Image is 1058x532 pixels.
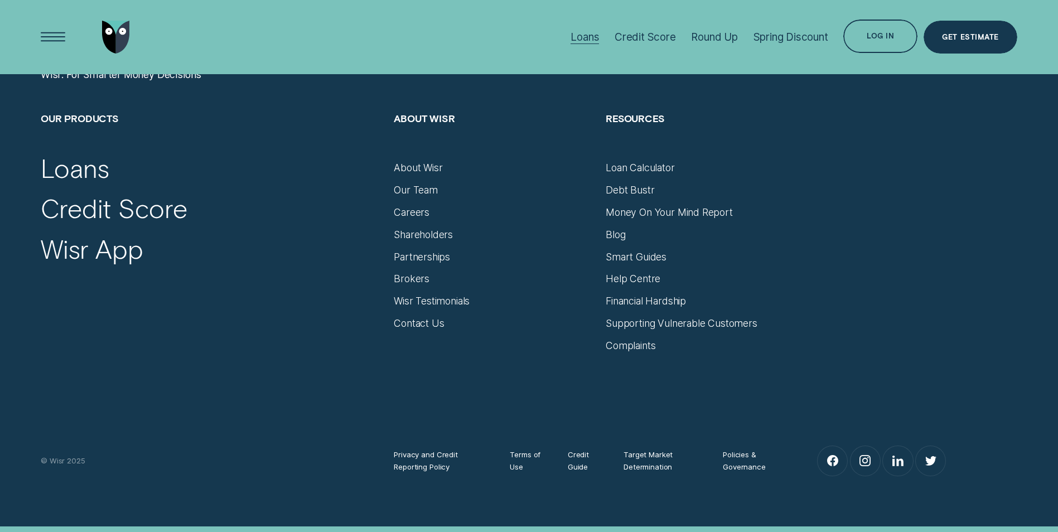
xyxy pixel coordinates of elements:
a: Help Centre [606,273,660,285]
a: Financial Hardship [606,295,686,307]
a: Facebook [818,446,847,476]
div: Round Up [691,31,738,43]
a: Partnerships [394,251,450,263]
h2: About Wisr [394,112,593,162]
a: Smart Guides [606,251,666,263]
h2: Resources [606,112,805,162]
a: Privacy and Credit Reporting Policy [394,448,487,473]
img: Wisr [102,21,130,54]
a: Wisr Testimonials [394,295,470,307]
button: Open Menu [36,21,70,54]
a: Credit Guide [568,448,601,473]
a: Brokers [394,273,429,285]
a: Get Estimate [924,21,1017,54]
h2: Our Products [41,112,381,162]
a: Blog [606,229,625,241]
a: Money On Your Mind Report [606,206,733,219]
a: Loans [41,152,109,184]
a: Careers [394,206,429,219]
a: Wisr: For Smarter Money Decisions [41,69,201,81]
a: Debt Bustr [606,184,654,196]
a: Our Team [394,184,438,196]
a: Complaints [606,340,655,352]
div: Spring Discount [753,31,828,43]
a: Contact Us [394,317,444,330]
a: Supporting Vulnerable Customers [606,317,757,330]
a: LinkedIn [883,446,912,476]
a: About Wisr [394,162,442,174]
a: Terms of Use [510,448,545,473]
a: Loan Calculator [606,162,674,174]
a: Wisr App [41,233,143,265]
a: Shareholders [394,229,453,241]
button: Log in [843,20,917,53]
a: Instagram [851,446,880,476]
div: Credit Score [615,31,676,43]
div: Loans [571,31,599,43]
a: Policies & Governance [723,448,783,473]
a: Credit Score [41,192,187,224]
div: © Wisr 2025 [35,454,388,467]
a: Twitter [916,446,945,476]
a: Target Market Determination [624,448,700,473]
